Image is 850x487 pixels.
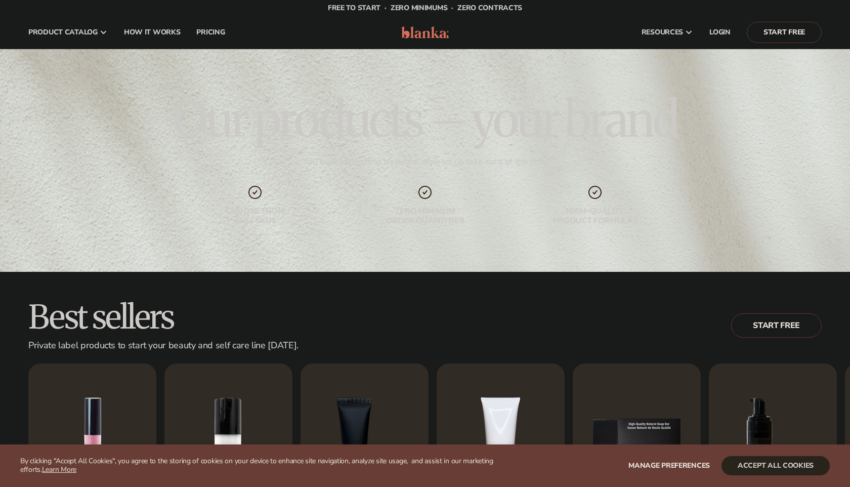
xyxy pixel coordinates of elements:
[731,313,822,338] a: Start free
[188,16,233,49] a: pricing
[328,3,522,13] span: Free to start · ZERO minimums · ZERO contracts
[42,465,76,474] a: Learn More
[721,456,830,475] button: accept all cookies
[747,22,822,43] a: Start Free
[20,16,116,49] a: product catalog
[190,207,320,226] div: Choose from 450+ Skus
[20,457,496,474] p: By clicking "Accept All Cookies", you agree to the storing of cookies on your device to enhance s...
[530,207,660,226] div: High-quality product formulas
[633,16,701,49] a: resources
[709,28,731,36] span: LOGIN
[642,28,683,36] span: resources
[628,456,710,475] button: Manage preferences
[28,28,98,36] span: product catalog
[124,28,181,36] span: How It Works
[28,300,299,334] h2: Best sellers
[196,28,225,36] span: pricing
[360,207,490,226] div: Zero minimum order quantities
[701,16,739,49] a: LOGIN
[173,95,677,144] h1: Our products – your brand
[28,340,299,351] div: Private label products to start your beauty and self care line [DATE].
[303,156,547,168] div: You built something beautiful, now let us take care of the rest.
[401,26,449,38] img: logo
[116,16,189,49] a: How It Works
[628,461,710,470] span: Manage preferences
